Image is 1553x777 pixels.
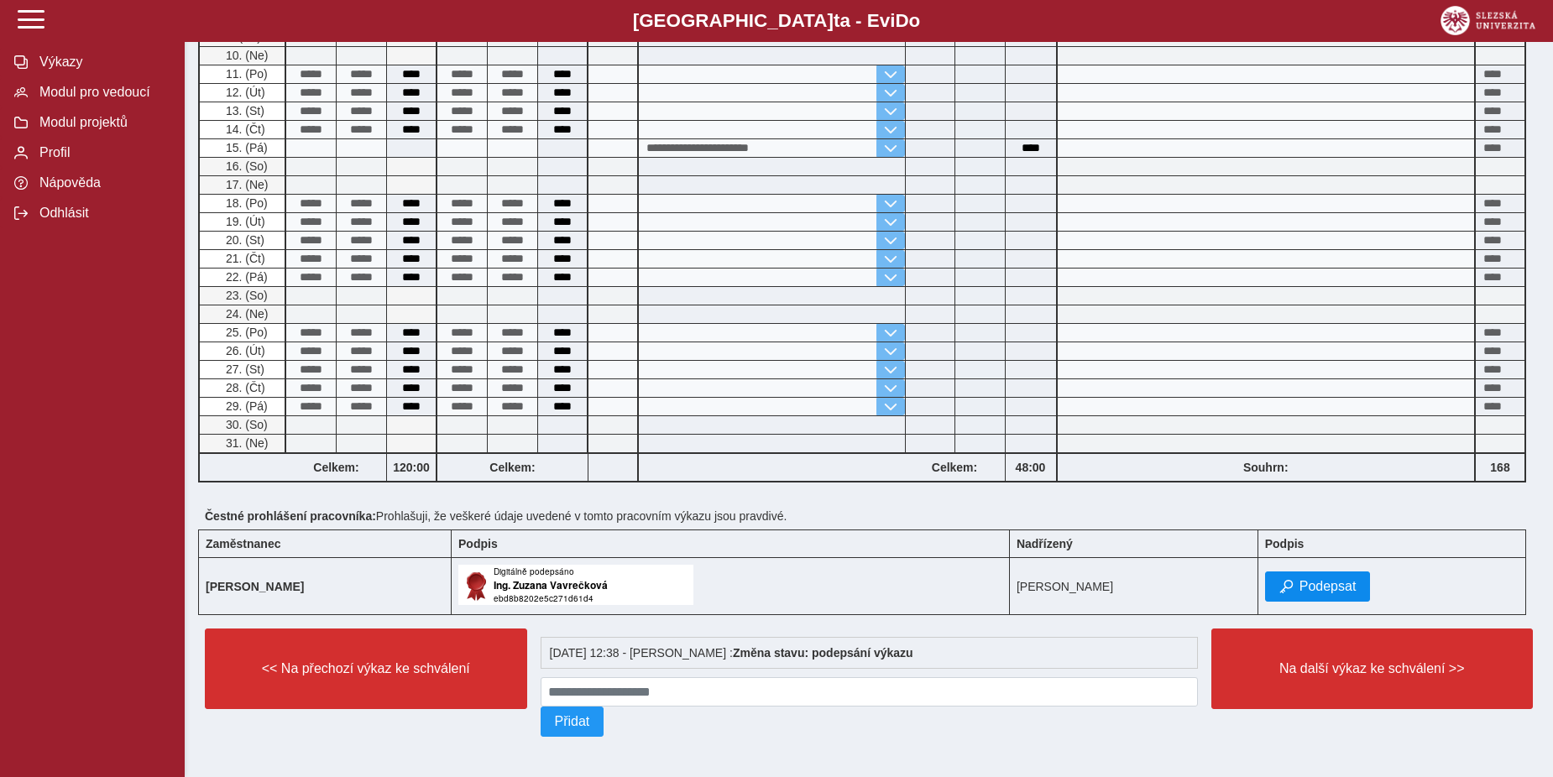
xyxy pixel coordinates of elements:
span: Podepsat [1299,579,1357,594]
span: 25. (Po) [222,326,268,339]
b: Čestné prohlášení pracovníka: [205,509,376,523]
b: 168 [1476,461,1524,474]
span: o [909,10,921,31]
span: 11. (Po) [222,67,268,81]
span: 9. (So) [222,30,261,44]
b: Podpis [1265,537,1305,550]
span: << Na přechozí výkaz ke schválení [219,661,513,676]
div: Prohlašuji, že veškeré údaje uvedené v tomto pracovním výkazu jsou pravdivé. [198,503,1540,529]
span: 12. (Út) [222,86,265,99]
span: 14. (Čt) [222,123,265,136]
img: Digitálně podepsáno uživatelem [458,565,693,605]
b: Souhrn: [1243,461,1289,474]
span: 30. (So) [222,418,268,431]
span: Odhlásit [34,206,170,221]
span: 24. (Ne) [222,307,269,321]
span: Profil [34,145,170,160]
b: Celkem: [437,461,588,474]
span: D [895,10,908,31]
button: << Na přechozí výkaz ke schválení [205,628,527,709]
span: 17. (Ne) [222,178,269,191]
span: 13. (St) [222,104,264,117]
b: [GEOGRAPHIC_DATA] a - Evi [50,10,1503,32]
span: 18. (Po) [222,196,268,210]
span: Modul pro vedoucí [34,85,170,100]
span: 29. (Pá) [222,399,268,413]
span: 23. (So) [222,289,268,302]
span: 10. (Ne) [222,49,269,62]
b: 120:00 [387,461,436,474]
span: Modul projektů [34,115,170,130]
b: Zaměstnanec [206,537,280,550]
b: Podpis [458,537,498,550]
img: logo_web_su.png [1441,6,1535,35]
b: Nadřízený [1017,537,1073,550]
span: 31. (Ne) [222,436,269,450]
button: Na další výkaz ke schválení >> [1211,628,1534,709]
button: Podepsat [1265,571,1371,602]
span: 15. (Pá) [222,141,268,154]
span: Na další výkaz ke schválení >> [1226,661,1519,676]
span: 16. (So) [222,159,268,173]
span: 27. (St) [222,362,264,376]
span: Nápověda [34,175,170,190]
span: 21. (Čt) [222,252,265,265]
b: [PERSON_NAME] [206,580,304,593]
div: [DATE] 12:38 - [PERSON_NAME] : [541,637,1198,669]
span: 20. (St) [222,233,264,247]
span: t [834,10,839,31]
button: Přidat [541,707,604,737]
b: Celkem: [286,461,386,474]
b: Celkem: [905,461,1005,474]
td: [PERSON_NAME] [1009,558,1258,615]
b: 48:00 [1006,461,1056,474]
span: Přidat [555,714,590,729]
b: Změna stavu: podepsání výkazu [733,646,913,660]
span: 28. (Čt) [222,381,265,394]
span: Výkazy [34,55,170,70]
span: 26. (Út) [222,344,265,357]
span: 19. (Út) [222,215,265,228]
span: 22. (Pá) [222,270,268,284]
